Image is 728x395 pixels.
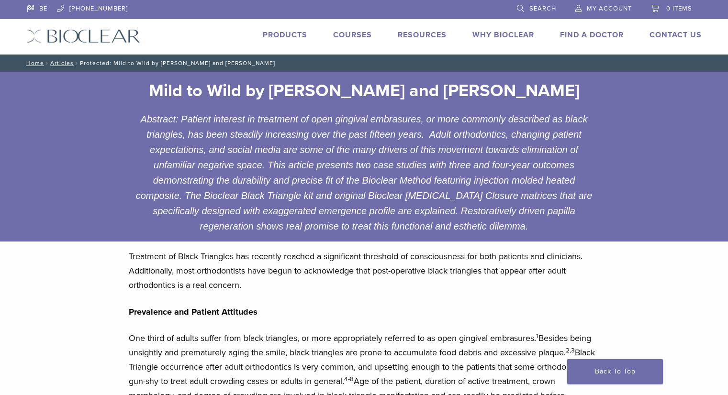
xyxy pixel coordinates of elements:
[560,30,624,40] a: Find A Doctor
[122,111,607,234] div: Abstract: Patient interest in treatment of open gingival embrasures, or more commonly described a...
[587,5,632,12] span: My Account
[398,30,447,40] a: Resources
[74,61,80,66] span: /
[650,30,702,40] a: Contact Us
[536,332,538,340] sup: 1
[44,61,50,66] span: /
[333,30,372,40] a: Courses
[529,5,556,12] span: Search
[472,30,534,40] a: Why Bioclear
[263,30,307,40] a: Products
[20,55,709,72] nav: Protected: Mild to Wild by [PERSON_NAME] and [PERSON_NAME]
[23,60,44,66] a: Home
[344,375,354,383] sup: 4-8
[27,29,140,43] img: Bioclear
[129,249,600,292] p: Treatment of Black Triangles has recently reached a significant threshold of consciousness for bo...
[666,5,692,12] span: 0 items
[129,79,600,102] h2: Mild to Wild by [PERSON_NAME] and [PERSON_NAME]
[129,307,258,317] strong: Prevalence and Patient Attitudes
[50,60,74,66] a: Articles
[566,347,575,354] sup: 2,3
[567,359,663,384] a: Back To Top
